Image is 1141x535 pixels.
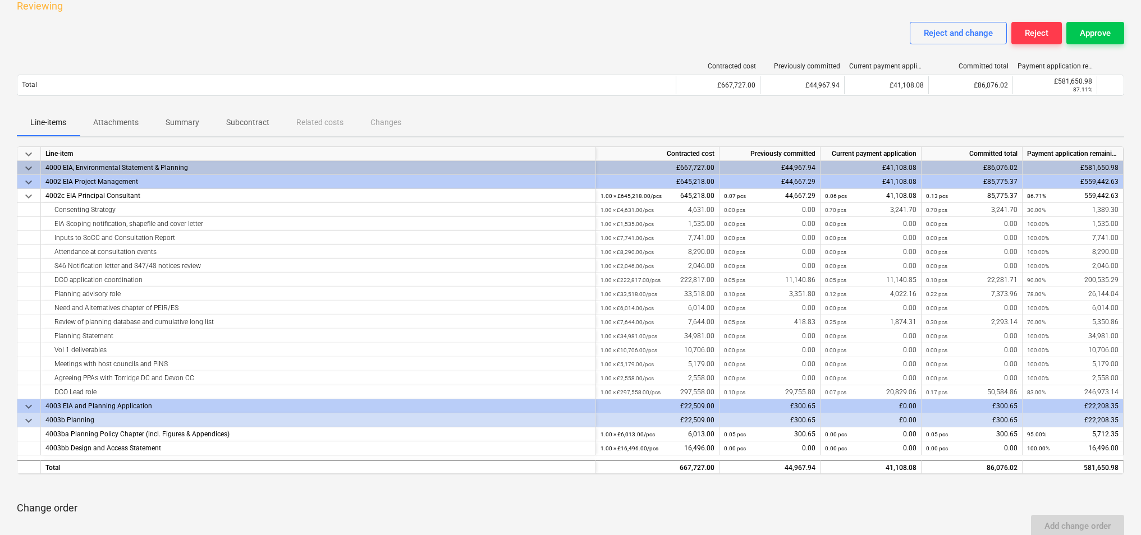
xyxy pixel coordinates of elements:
small: 0.05 pcs [825,277,846,283]
div: 222,817.00 [601,273,714,287]
div: 2,046.00 [601,259,714,273]
small: 0.00 pcs [926,445,948,451]
div: S46 Notification letter and S47/48 notices review [45,259,591,273]
small: 0.00 pcs [926,249,947,255]
div: 0.00 [926,371,1018,385]
div: Previously committed [765,62,840,70]
small: 30.00% [1027,207,1046,213]
small: 0.05 pcs [724,277,745,283]
div: £300.65 [922,413,1023,427]
div: £581,650.98 [1023,161,1124,175]
small: 0.07 pcs [825,389,846,395]
small: 100.00% [1027,445,1050,451]
div: 2,046.00 [1027,259,1119,273]
div: Review of planning database and cumulative long list [45,315,591,329]
div: 22,281.71 [926,273,1018,287]
small: 0.13 pcs [926,193,948,199]
div: 33,518.00 [601,287,714,301]
div: £667,727.00 [596,161,720,175]
small: 0.00 pcs [724,263,745,269]
small: 0.00 pcs [825,221,846,227]
small: 0.30 pcs [926,319,947,325]
small: 1.00 × £297,558.00 / pcs [601,389,661,395]
small: 0.00 pcs [825,431,847,437]
div: 0.00 [926,357,1018,371]
div: Consenting Strategy [45,203,591,217]
small: 0.00 pcs [724,361,745,367]
div: 645,218.00 [601,189,714,203]
small: 0.06 pcs [825,193,847,199]
div: 29,755.80 [724,385,815,399]
div: 0.00 [724,441,815,455]
div: Attendance at consultation events [45,245,591,259]
button: Reject [1011,22,1062,44]
span: keyboard_arrow_down [22,414,35,427]
small: 1.00 × £8,290.00 / pcs [601,249,654,255]
small: 0.00 pcs [926,347,947,353]
small: 0.00 pcs [825,305,846,311]
div: £41,108.08 [821,161,922,175]
small: 0.12 pcs [825,291,846,297]
small: 0.00 pcs [825,263,846,269]
div: 0.00 [724,371,815,385]
div: 6,014.00 [601,301,714,315]
div: £44,667.29 [720,175,821,189]
div: 86,076.02 [922,460,1023,474]
div: 44,967.94 [724,461,815,475]
div: 1,389.30 [1027,203,1119,217]
div: £581,650.98 [1018,77,1092,85]
small: 0.00 pcs [926,361,947,367]
small: 1.00 × £33,518.00 / pcs [601,291,657,297]
small: 0.70 pcs [926,207,947,213]
div: Committed total [922,147,1023,161]
div: 16,496.00 [601,441,714,455]
small: 0.00 pcs [825,445,847,451]
div: 5,712.35 [1027,427,1119,441]
div: 4003bb Design and Access Statement [45,441,591,455]
small: 0.00 pcs [724,347,745,353]
div: Previously committed [720,147,821,161]
small: 0.05 pcs [724,431,746,437]
div: Current payment application [821,147,922,161]
small: 0.05 pcs [724,319,745,325]
div: 1,874.31 [825,315,917,329]
div: Line-item [41,147,596,161]
small: 0.00 pcs [724,221,745,227]
div: £300.65 [720,413,821,427]
div: 34,981.00 [1027,329,1119,343]
small: 1.00 × £2,558.00 / pcs [601,375,654,381]
div: 3,351.80 [724,287,815,301]
small: 0.70 pcs [825,207,846,213]
small: 1.00 × £34,981.00 / pcs [601,333,657,339]
small: 1.00 × £16,496.00 / pcs [601,445,658,451]
div: 0.00 [926,217,1018,231]
div: 0.00 [825,357,917,371]
div: 0.00 [825,343,917,357]
small: 100.00% [1027,249,1049,255]
div: 300.65 [724,427,815,441]
small: 1.00 × £7,644.00 / pcs [601,319,654,325]
small: 0.00 pcs [926,305,947,311]
p: Total [22,80,37,90]
div: Meetings with host councils and PINS [45,357,591,371]
div: 0.00 [926,343,1018,357]
div: 11,140.85 [825,273,917,287]
small: 0.25 pcs [825,319,846,325]
small: 70.00% [1027,319,1046,325]
div: 1,535.00 [601,217,714,231]
div: 0.00 [724,231,815,245]
div: £300.65 [720,399,821,413]
div: £0.00 [821,413,922,427]
div: 0.00 [926,301,1018,315]
small: 0.00 pcs [724,235,745,241]
div: 4002c EIA Principal Consultant [45,189,591,203]
small: 1.00 × £222,817.00 / pcs [601,277,661,283]
div: 11,140.86 [724,273,815,287]
div: £667,727.00 [676,76,760,94]
small: 100.00% [1027,375,1049,381]
div: 0.00 [724,217,815,231]
small: 0.00 pcs [825,249,846,255]
div: Contracted cost [596,147,720,161]
small: 100.00% [1027,235,1049,241]
div: 20,829.06 [825,385,917,399]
